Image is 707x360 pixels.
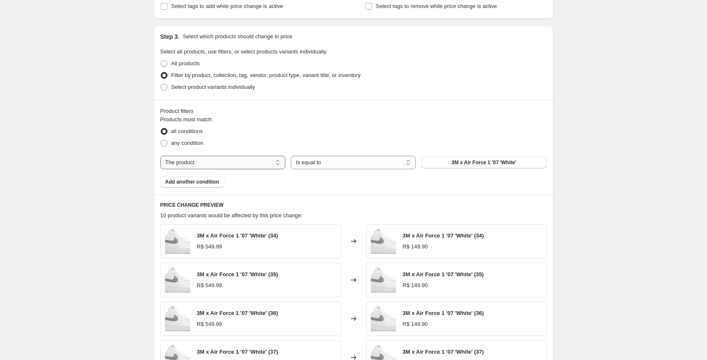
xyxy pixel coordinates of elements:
[171,84,255,90] span: Select product variants individually
[171,72,361,78] span: Filter by product, collection, tag, vendor, product type, variant title, or inventory
[371,229,396,254] img: 703149_01_jpg_387d7b52-e144-42d4-afa9-fcca7ed9a42c_80x.jpg
[165,179,219,185] span: Add another condition
[197,320,222,328] div: R$ 549.99
[160,212,303,219] span: 10 product variants would be affected by this price change:
[171,3,283,9] span: Select tags to add while price change is active
[160,32,180,41] h2: Step 3.
[197,271,278,277] span: 3M x Air Force 1 '07 'White' (35)
[171,60,200,67] span: All products
[160,116,213,123] span: Products must match:
[183,32,292,41] p: Select which products should change in price
[452,159,516,166] span: 3M x Air Force 1 '07 'White'
[403,349,484,355] span: 3M x Air Force 1 '07 'White' (37)
[403,281,428,290] div: R$ 149.90
[165,306,190,331] img: 703149_01_jpg_387d7b52-e144-42d4-afa9-fcca7ed9a42c_80x.jpg
[197,310,278,316] span: 3M x Air Force 1 '07 'White' (36)
[197,232,278,239] span: 3M x Air Force 1 '07 'White' (34)
[160,48,327,55] span: Select all products, use filters, or select products variants individually
[403,320,428,328] div: R$ 149.90
[197,349,278,355] span: 3M x Air Force 1 '07 'White' (37)
[403,232,484,239] span: 3M x Air Force 1 '07 'White' (34)
[403,310,484,316] span: 3M x Air Force 1 '07 'White' (36)
[171,140,204,146] span: any condition
[160,107,547,115] div: Product filters
[160,176,224,188] button: Add another condition
[403,271,484,277] span: 3M x Air Force 1 '07 'White' (35)
[371,306,396,331] img: 703149_01_jpg_387d7b52-e144-42d4-afa9-fcca7ed9a42c_80x.jpg
[371,267,396,293] img: 703149_01_jpg_387d7b52-e144-42d4-afa9-fcca7ed9a42c_80x.jpg
[376,3,497,9] span: Select tags to remove while price change is active
[160,202,547,208] h6: PRICE CHANGE PREVIEW
[403,243,428,251] div: R$ 149.90
[171,128,203,134] span: all conditions
[165,229,190,254] img: 703149_01_jpg_387d7b52-e144-42d4-afa9-fcca7ed9a42c_80x.jpg
[165,267,190,293] img: 703149_01_jpg_387d7b52-e144-42d4-afa9-fcca7ed9a42c_80x.jpg
[197,243,222,251] div: R$ 549.99
[197,281,222,290] div: R$ 549.99
[421,157,546,168] button: 3M x Air Force 1 '07 'White'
